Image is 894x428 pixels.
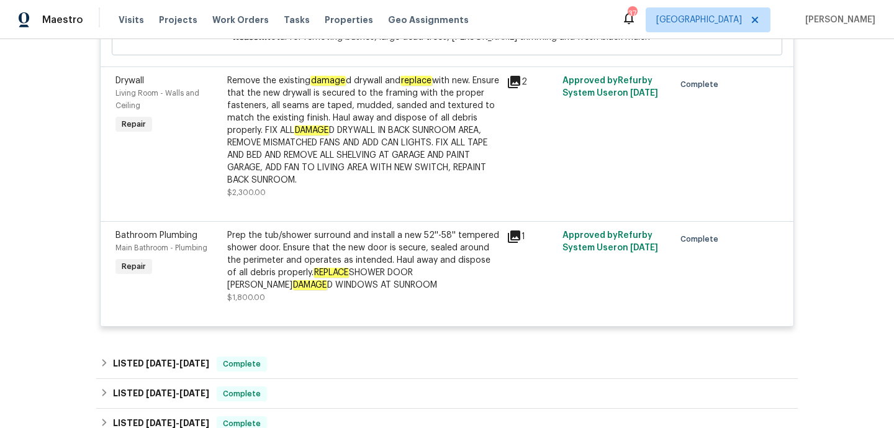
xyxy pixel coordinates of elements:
span: [DATE] [179,389,209,398]
em: damage [310,76,346,86]
em: DAMAGE [292,280,327,290]
span: Complete [218,388,266,400]
div: 37 [628,7,636,20]
span: [DATE] [146,359,176,368]
em: DAMAGE [294,125,329,135]
span: Drywall [115,76,144,85]
span: [DATE] [179,419,209,427]
span: $2,300.00 [227,189,266,196]
h6: LISTED [113,357,209,371]
span: Complete [218,358,266,370]
em: REPLACE [314,268,349,278]
div: LISTED [DATE]-[DATE]Complete [96,349,798,379]
span: Visits [119,14,144,26]
span: [DATE] [179,359,209,368]
span: Tasks [284,16,310,24]
div: 1 [507,229,555,244]
span: [DATE] [146,389,176,398]
span: Complete [680,78,723,91]
span: Work Orders [212,14,269,26]
span: Complete [680,233,723,245]
span: Approved by Refurby System User on [562,231,658,252]
div: Prep the tub/shower surround and install a new 52''-58'' tempered shower door. Ensure that the ne... [227,229,499,291]
span: Main Bathroom - Plumbing [115,244,207,252]
span: Maestro [42,14,83,26]
span: [DATE] [630,244,658,252]
span: [PERSON_NAME] [800,14,875,26]
span: Projects [159,14,197,26]
span: Repair [117,260,151,273]
span: [DATE] [146,419,176,427]
span: $1,800.00 [227,294,265,301]
span: [GEOGRAPHIC_DATA] [656,14,742,26]
div: LISTED [DATE]-[DATE]Complete [96,379,798,409]
em: replace [400,76,432,86]
span: - [146,419,209,427]
span: - [146,359,209,368]
span: Repair [117,118,151,130]
span: Approved by Refurby System User on [562,76,658,98]
span: Living Room - Walls and Ceiling [115,89,199,109]
span: - [146,389,209,398]
span: Geo Assignments [388,14,469,26]
div: 2 [507,75,555,89]
span: [DATE] [630,89,658,98]
span: Bathroom Plumbing [115,231,197,240]
span: Properties [325,14,373,26]
h6: LISTED [113,386,209,401]
div: Remove the existing d drywall and with new. Ensure that the new drywall is secured to the framing... [227,75,499,186]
